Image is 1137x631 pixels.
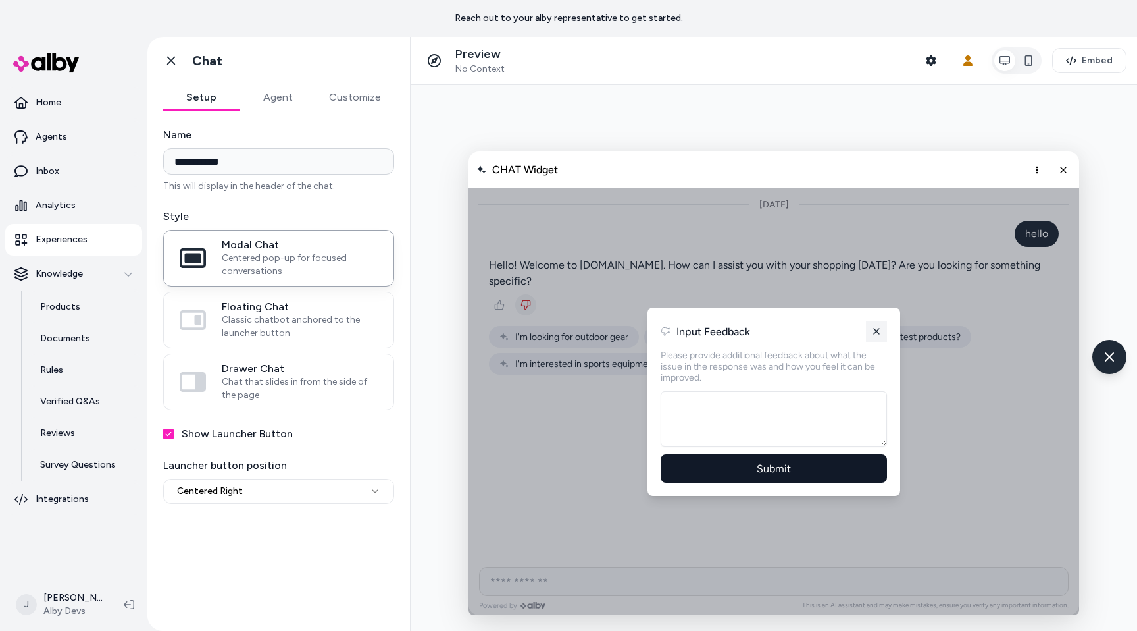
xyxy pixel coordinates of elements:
[5,224,142,256] a: Experiences
[43,591,103,605] p: [PERSON_NAME]
[27,418,142,449] a: Reviews
[222,238,378,252] span: Modal Chat
[222,300,378,314] span: Floating Chat
[5,483,142,515] a: Integrations
[240,84,316,111] button: Agent
[163,127,394,143] label: Name
[13,53,79,72] img: alby Logo
[16,594,37,615] span: J
[36,130,67,144] p: Agents
[163,458,394,474] label: Launcher button position
[36,267,83,281] p: Knowledge
[40,364,63,377] p: Rules
[36,233,88,246] p: Experiences
[455,12,683,25] p: Reach out to your alby representative to get started.
[5,155,142,187] a: Inbox
[222,252,378,278] span: Centered pop-up for focused conversations
[36,199,76,212] p: Analytics
[455,47,505,62] p: Preview
[27,386,142,418] a: Verified Q&As
[455,63,505,75] span: No Context
[1052,48,1126,73] button: Embed
[36,96,61,109] p: Home
[36,493,89,506] p: Integrations
[8,584,113,626] button: J[PERSON_NAME]Alby Devs
[40,395,100,408] p: Verified Q&As
[36,165,59,178] p: Inbox
[40,300,80,314] p: Products
[182,426,293,442] label: Show Launcher Button
[40,427,75,440] p: Reviews
[1082,54,1113,67] span: Embed
[27,291,142,323] a: Products
[163,180,394,193] p: This will display in the header of the chat.
[163,84,240,111] button: Setup
[222,362,378,375] span: Drawer Chat
[5,121,142,153] a: Agents
[43,605,103,618] span: Alby Devs
[27,323,142,354] a: Documents
[27,449,142,481] a: Survey Questions
[5,190,142,221] a: Analytics
[222,375,378,402] span: Chat that slides in from the side of the page
[40,458,116,472] p: Survey Questions
[316,84,394,111] button: Customize
[163,209,394,225] label: Style
[192,53,222,69] h1: Chat
[27,354,142,386] a: Rules
[222,314,378,340] span: Classic chatbot anchored to the launcher button
[5,87,142,119] a: Home
[5,258,142,290] button: Knowledge
[40,332,90,345] p: Documents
